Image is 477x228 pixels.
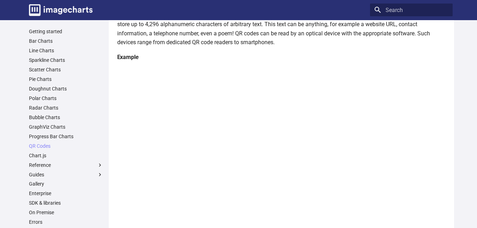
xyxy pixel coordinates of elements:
label: Reference [29,162,103,168]
a: Bubble Charts [29,114,103,121]
a: Errors [29,219,103,226]
a: Pie Charts [29,76,103,82]
a: Progress Bar Charts [29,133,103,140]
a: Radar Charts [29,105,103,111]
a: Gallery [29,181,103,187]
p: QR codes are a popular type of two-dimensional barcode. They are also known as hardlinks or physi... [117,11,448,47]
a: Bar Charts [29,38,103,45]
input: Search [370,4,453,16]
a: Line Charts [29,48,103,54]
a: Getting started [29,29,103,35]
label: Guides [29,171,103,178]
a: Enterprise [29,191,103,197]
a: Sparkline Charts [29,57,103,64]
a: SDK & libraries [29,200,103,206]
a: QR Codes [29,143,103,149]
a: Image-Charts documentation [26,1,95,19]
a: Scatter Charts [29,67,103,73]
a: GraphViz Charts [29,124,103,130]
h4: Example [117,53,448,62]
a: Chart.js [29,152,103,159]
a: Doughnut Charts [29,86,103,92]
a: Polar Charts [29,95,103,101]
img: logo [29,4,93,16]
a: On Premise [29,210,103,216]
